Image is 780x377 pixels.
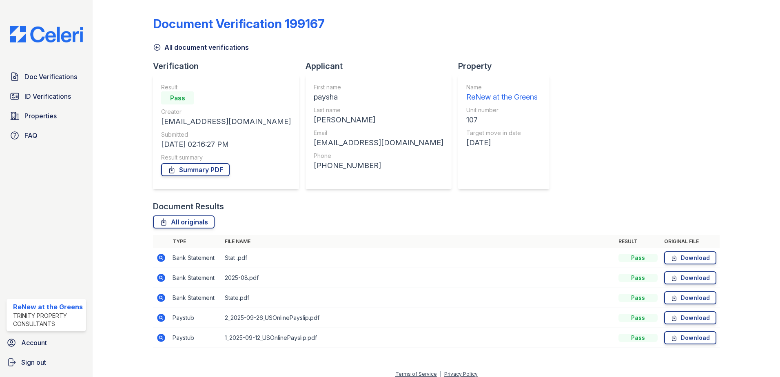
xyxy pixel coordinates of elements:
div: Pass [618,314,658,322]
div: Result [161,83,291,91]
a: Privacy Policy [444,371,478,377]
div: | [440,371,441,377]
a: Properties [7,108,86,124]
div: Pass [618,294,658,302]
td: 2025-08.pdf [222,268,615,288]
div: [EMAIL_ADDRESS][DOMAIN_NAME] [161,116,291,127]
div: Unit number [466,106,538,114]
a: Download [664,331,716,344]
td: Bank Statement [169,288,222,308]
a: Account [3,335,89,351]
div: Pass [618,274,658,282]
div: Pass [618,334,658,342]
td: State.pdf [222,288,615,308]
div: Name [466,83,538,91]
span: ID Verifications [24,91,71,101]
span: Sign out [21,357,46,367]
a: FAQ [7,127,86,144]
td: Stat .pdf [222,248,615,268]
td: Paystub [169,328,222,348]
td: Bank Statement [169,248,222,268]
div: [DATE] 02:16:27 PM [161,139,291,150]
span: Doc Verifications [24,72,77,82]
div: Document Verification 199167 [153,16,325,31]
div: Email [314,129,443,137]
a: All document verifications [153,42,249,52]
td: Bank Statement [169,268,222,288]
a: Doc Verifications [7,69,86,85]
span: FAQ [24,131,38,140]
div: Document Results [153,201,224,212]
th: Result [615,235,661,248]
th: Original file [661,235,720,248]
td: 2_2025-09-26_USOnlinePayslip.pdf [222,308,615,328]
div: First name [314,83,443,91]
div: [PERSON_NAME] [314,114,443,126]
a: ID Verifications [7,88,86,104]
span: Account [21,338,47,348]
div: Pass [618,254,658,262]
a: Name ReNew at the Greens [466,83,538,103]
a: Sign out [3,354,89,370]
div: Phone [314,152,443,160]
img: CE_Logo_Blue-a8612792a0a2168367f1c8372b55b34899dd931a85d93a1a3d3e32e68fde9ad4.png [3,26,89,42]
span: Properties [24,111,57,121]
td: 1_2025-09-12_USOnlinePayslip.pdf [222,328,615,348]
div: Last name [314,106,443,114]
a: Download [664,271,716,284]
div: Verification [153,60,306,72]
div: Result summary [161,153,291,162]
div: Property [458,60,556,72]
td: Paystub [169,308,222,328]
div: ReNew at the Greens [466,91,538,103]
div: Trinity Property Consultants [13,312,83,328]
a: Download [664,291,716,304]
a: All originals [153,215,215,228]
div: [DATE] [466,137,538,149]
div: Target move in date [466,129,538,137]
div: 107 [466,114,538,126]
th: File name [222,235,615,248]
div: Submitted [161,131,291,139]
div: ReNew at the Greens [13,302,83,312]
div: Creator [161,108,291,116]
div: paysha [314,91,443,103]
div: Pass [161,91,194,104]
a: Download [664,251,716,264]
div: Applicant [306,60,458,72]
th: Type [169,235,222,248]
div: [PHONE_NUMBER] [314,160,443,171]
a: Summary PDF [161,163,230,176]
div: [EMAIL_ADDRESS][DOMAIN_NAME] [314,137,443,149]
a: Download [664,311,716,324]
a: Terms of Service [395,371,437,377]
